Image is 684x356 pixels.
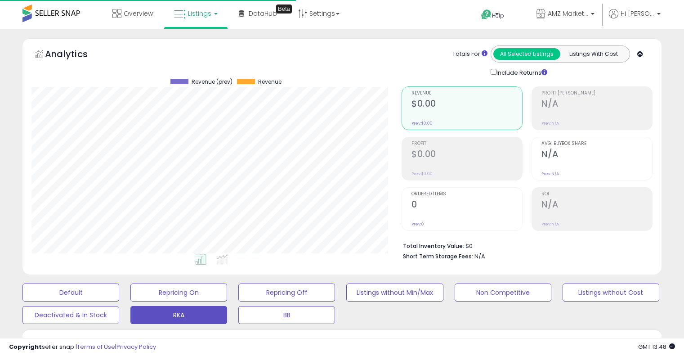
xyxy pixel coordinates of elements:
div: seller snap | | [9,343,156,351]
h2: $0.00 [411,149,522,161]
button: Deactivated & In Stock [22,306,119,324]
span: ROI [541,192,652,197]
span: 2025-08-14 13:48 GMT [638,342,675,351]
b: Short Term Storage Fees: [403,252,473,260]
span: Revenue [411,91,522,96]
div: Tooltip anchor [276,5,292,14]
h2: 0 [411,199,522,212]
button: Default [22,284,119,302]
li: $0 [403,240,646,251]
span: Listings [188,9,211,18]
span: Profit [PERSON_NAME] [541,91,652,96]
button: Repricing On [130,284,227,302]
span: Overview [124,9,153,18]
h2: N/A [541,149,652,161]
small: Prev: $0.00 [411,171,433,176]
div: Include Returns [484,67,558,77]
h5: Analytics [45,48,105,63]
h2: N/A [541,99,652,111]
i: Get Help [481,9,492,20]
span: Help [492,12,504,19]
button: Listings without Cost [563,284,659,302]
span: Revenue [258,79,282,85]
span: AMZ Marketplace Deals [548,9,588,18]
a: Help [474,2,522,29]
button: Listings without Min/Max [346,284,443,302]
b: Total Inventory Value: [403,242,464,250]
button: BB [238,306,335,324]
span: Hi [PERSON_NAME] [621,9,654,18]
span: Revenue (prev) [192,79,232,85]
button: Repricing Off [238,284,335,302]
small: Prev: 0 [411,221,424,227]
small: Prev: N/A [541,171,559,176]
span: DataHub [249,9,277,18]
h2: $0.00 [411,99,522,111]
h2: N/A [541,199,652,212]
small: Prev: $0.00 [411,121,433,126]
p: Listing States: [555,336,662,345]
small: Prev: N/A [541,121,559,126]
span: N/A [474,252,485,261]
span: Ordered Items [411,192,522,197]
span: Profit [411,141,522,146]
small: Prev: N/A [541,221,559,227]
strong: Copyright [9,342,42,351]
button: All Selected Listings [493,48,560,60]
a: Privacy Policy [116,342,156,351]
button: RKA [130,306,227,324]
a: Hi [PERSON_NAME] [609,9,661,29]
button: Listings With Cost [560,48,627,60]
button: Non Competitive [455,284,551,302]
div: Totals For [452,50,487,59]
span: Avg. Buybox Share [541,141,652,146]
a: Terms of Use [77,342,115,351]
